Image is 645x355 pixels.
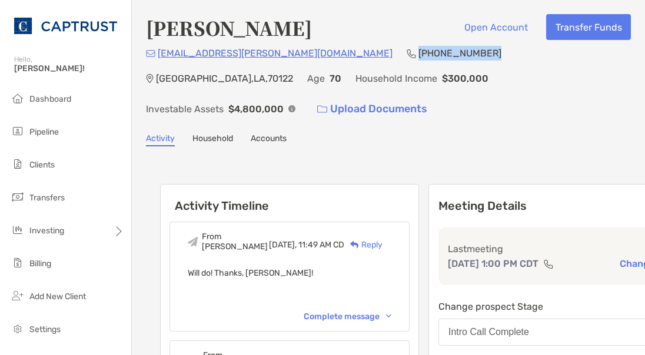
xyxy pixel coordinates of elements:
[228,102,284,116] p: $4,800,000
[455,14,537,40] button: Open Account
[14,63,124,73] span: [PERSON_NAME]!
[146,50,155,57] img: Email Icon
[386,314,391,318] img: Chevron icon
[448,327,529,337] div: Intro Call Complete
[418,46,501,61] p: [PHONE_NUMBER]
[29,226,64,236] span: Investing
[202,232,269,252] div: From [PERSON_NAME]
[317,105,327,113] img: button icon
[11,289,25,303] img: add_new_client icon
[146,14,312,41] h4: [PERSON_NAME]
[344,239,383,251] div: Reply
[188,266,391,280] p: Will do! Thanks, [PERSON_NAME]!
[29,94,71,104] span: Dashboard
[11,321,25,336] img: settings icon
[14,5,117,47] img: CAPTRUST Logo
[350,241,359,249] img: Reply icon
[355,71,437,86] p: Household Income
[310,96,435,122] a: Upload Documents
[11,124,25,138] img: pipeline icon
[407,49,416,58] img: Phone Icon
[161,185,418,213] h6: Activity Timeline
[304,312,391,321] div: Complete message
[156,71,293,86] p: [GEOGRAPHIC_DATA] , LA , 70122
[251,133,287,146] a: Accounts
[11,157,25,171] img: clients icon
[146,74,154,83] img: Location Icon
[146,102,224,116] p: Investable Assets
[29,292,86,302] span: Add New Client
[146,133,175,146] a: Activity
[330,71,341,86] p: 70
[158,46,393,61] p: [EMAIL_ADDRESS][PERSON_NAME][DOMAIN_NAME]
[11,190,25,204] img: transfers icon
[546,14,631,40] button: Transfer Funds
[29,127,59,137] span: Pipeline
[29,324,61,334] span: Settings
[448,256,538,271] p: [DATE] 1:00 PM CDT
[442,71,488,86] p: $300,000
[11,91,25,105] img: dashboard icon
[29,193,65,203] span: Transfers
[29,259,51,269] span: Billing
[269,240,297,250] span: [DATE],
[307,71,325,86] p: Age
[288,105,295,112] img: Info Icon
[188,237,198,247] img: Event icon
[192,133,233,146] a: Household
[29,160,55,170] span: Clients
[543,259,554,269] img: communication type
[298,240,344,250] span: 11:49 AM CD
[11,223,25,237] img: investing icon
[11,256,25,270] img: billing icon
